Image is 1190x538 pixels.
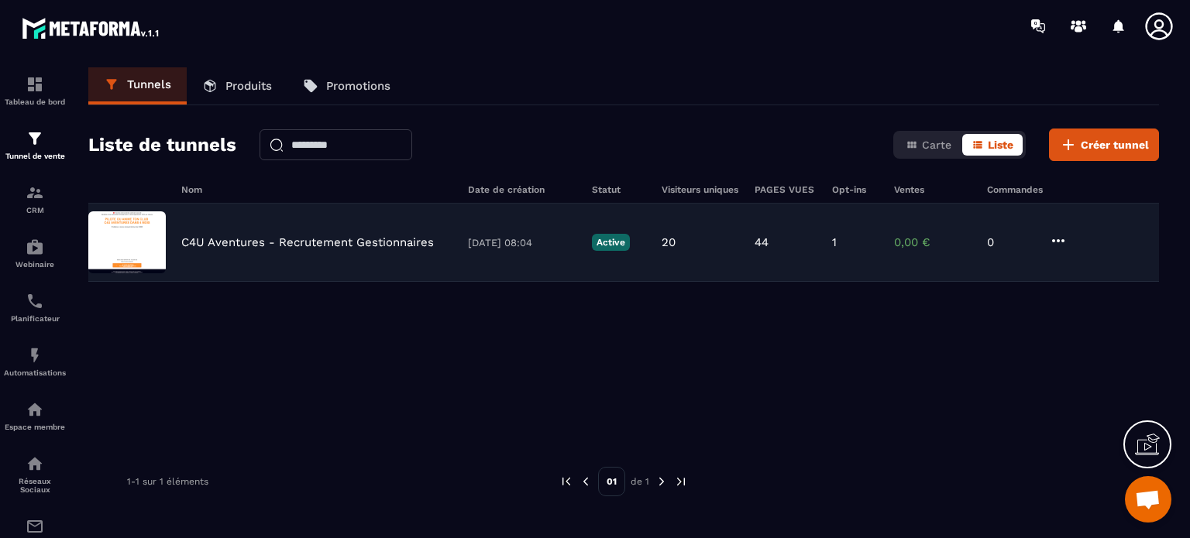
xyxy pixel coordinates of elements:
[894,235,972,249] p: 0,00 €
[4,118,66,172] a: formationformationTunnel de vente
[4,152,66,160] p: Tunnel de vente
[287,67,406,105] a: Promotions
[181,184,452,195] h6: Nom
[4,280,66,334] a: schedulerschedulerPlanificateur
[26,346,44,365] img: automations
[127,476,208,487] p: 1-1 sur 1 éléments
[468,237,576,248] p: [DATE] 08:04
[662,184,739,195] h6: Visiteurs uniques
[4,423,66,431] p: Espace membre
[4,63,66,118] a: formationformationTableau de bord
[225,79,272,93] p: Produits
[4,260,66,269] p: Webinaire
[26,517,44,536] img: email
[181,235,434,249] p: C4U Aventures - Recrutement Gestionnaires
[4,443,66,505] a: social-networksocial-networkRéseaux Sociaux
[592,184,646,195] h6: Statut
[26,292,44,310] img: scheduler
[662,235,676,249] p: 20
[655,475,669,488] img: next
[127,77,171,91] p: Tunnels
[987,184,1043,195] h6: Commandes
[88,129,236,160] h2: Liste de tunnels
[1081,137,1149,152] span: Créer tunnel
[88,211,166,273] img: image
[962,134,1023,156] button: Liste
[26,400,44,419] img: automations
[755,184,817,195] h6: PAGES VUES
[4,477,66,494] p: Réseaux Sociaux
[832,235,837,249] p: 1
[26,454,44,473] img: social-network
[922,139,951,151] span: Carte
[631,475,649,488] p: de 1
[4,226,66,280] a: automationsautomationsWebinaire
[4,314,66,323] p: Planificateur
[559,475,573,488] img: prev
[4,334,66,389] a: automationsautomationsAutomatisations
[674,475,688,488] img: next
[26,75,44,94] img: formation
[4,98,66,106] p: Tableau de bord
[4,368,66,377] p: Automatisations
[832,184,879,195] h6: Opt-ins
[4,206,66,214] p: CRM
[894,184,972,195] h6: Ventes
[1125,476,1171,523] a: Ouvrir le chat
[26,183,44,202] img: formation
[1049,129,1159,161] button: Créer tunnel
[755,235,769,249] p: 44
[26,129,44,148] img: formation
[987,235,1034,249] p: 0
[579,475,593,488] img: prev
[988,139,1013,151] span: Liste
[4,389,66,443] a: automationsautomationsEspace membre
[326,79,390,93] p: Promotions
[187,67,287,105] a: Produits
[896,134,961,156] button: Carte
[468,184,576,195] h6: Date de création
[592,234,630,251] p: Active
[22,14,161,42] img: logo
[88,67,187,105] a: Tunnels
[4,172,66,226] a: formationformationCRM
[598,467,625,496] p: 01
[26,238,44,256] img: automations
